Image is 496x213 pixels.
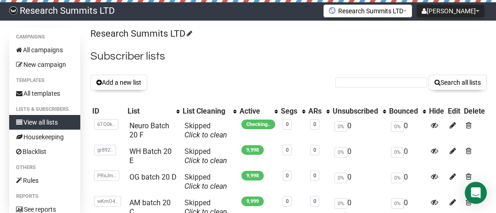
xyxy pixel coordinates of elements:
[308,107,322,116] div: ARs
[94,196,121,207] span: wKmO4..
[241,145,264,155] span: 9,998
[181,105,238,118] th: List Cleaning: No sort applied, activate to apply an ascending sort
[184,182,227,191] a: Click to clean
[184,173,227,191] span: Skipped
[241,120,275,129] span: Checking..
[94,170,119,181] span: PRxJm..
[429,75,487,90] button: Search all lists
[286,198,289,204] a: 0
[387,118,427,143] td: 0
[241,197,264,206] span: 9,999
[9,6,17,15] img: bccbfd5974049ef095ce3c15df0eef5a
[9,57,80,72] a: New campaign
[427,105,446,118] th: Hide: No sort applied, sorting is disabled
[9,115,80,130] a: View all lists
[184,156,227,165] a: Click to clean
[313,147,316,153] a: 0
[184,131,227,139] a: Click to clean
[387,143,427,169] td: 0
[331,118,387,143] td: 0
[184,121,227,139] span: Skipped
[391,147,404,158] span: 0%
[448,107,460,116] div: Edit
[129,147,172,165] a: WH Batch 20 E
[391,121,404,132] span: 0%
[334,198,347,209] span: 0%
[183,107,228,116] div: List Cleaning
[286,173,289,179] a: 0
[331,169,387,195] td: 0
[333,107,378,116] div: Unsubscribed
[279,105,307,118] th: Segs: No sort applied, activate to apply an ascending sort
[462,105,487,118] th: Delete: No sort applied, sorting is disabled
[9,43,80,57] a: All campaigns
[9,173,80,188] a: Rules
[9,104,80,115] li: Lists & subscribers
[334,173,347,183] span: 0%
[446,105,462,118] th: Edit: No sort applied, sorting is disabled
[90,75,147,90] button: Add a new list
[331,143,387,169] td: 0
[313,198,316,204] a: 0
[417,5,485,17] button: [PERSON_NAME]
[334,147,347,158] span: 0%
[334,121,347,132] span: 0%
[313,121,316,127] a: 0
[92,107,124,116] div: ID
[307,105,331,118] th: ARs: No sort applied, activate to apply an ascending sort
[9,130,80,144] a: Housekeeping
[313,173,316,179] a: 0
[126,105,181,118] th: List: No sort applied, activate to apply an ascending sort
[240,107,270,116] div: Active
[9,86,80,101] a: All templates
[323,5,412,17] button: Research Summits LTD
[238,105,279,118] th: Active: No sort applied, activate to apply an ascending sort
[387,105,427,118] th: Bounced: No sort applied, activate to apply an ascending sort
[389,107,418,116] div: Bounced
[286,147,289,153] a: 0
[128,107,172,116] div: List
[9,162,80,173] li: Others
[129,121,169,139] a: Neuro Batch 20 F
[429,107,444,116] div: Hide
[90,28,191,39] a: Research Summits LTD
[90,105,126,118] th: ID: No sort applied, sorting is disabled
[465,182,487,204] div: Open Intercom Messenger
[9,191,80,202] li: Reports
[387,169,427,195] td: 0
[391,173,404,183] span: 0%
[464,107,485,116] div: Delete
[94,145,116,155] span: gr892..
[9,144,80,159] a: Blacklist
[286,121,289,127] a: 0
[9,32,80,43] li: Campaigns
[281,107,297,116] div: Segs
[329,7,336,14] img: favicons
[241,171,264,180] span: 9,998
[184,147,227,165] span: Skipped
[9,75,80,86] li: Templates
[94,119,118,130] span: 6TQ0k..
[129,173,177,181] a: OG batch 20 D
[391,198,404,209] span: 0%
[331,105,387,118] th: Unsubscribed: No sort applied, activate to apply an ascending sort
[90,48,487,65] h2: Subscriber lists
